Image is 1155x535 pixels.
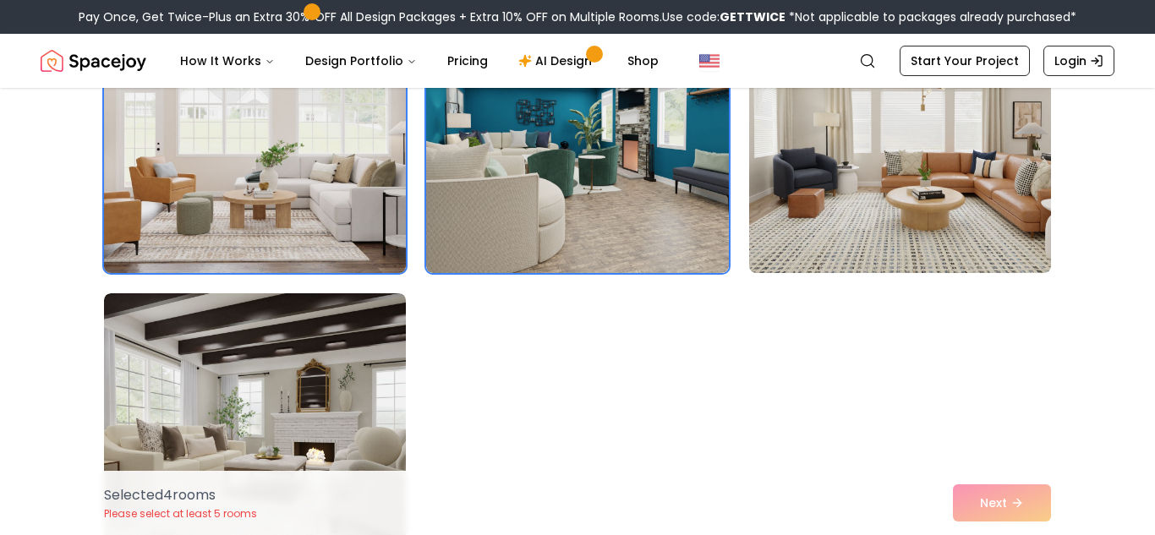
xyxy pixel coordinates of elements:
[79,8,1076,25] div: Pay Once, Get Twice-Plus an Extra 30% OFF All Design Packages + Extra 10% OFF on Multiple Rooms.
[434,44,501,78] a: Pricing
[104,507,257,521] p: Please select at least 5 rooms
[614,44,672,78] a: Shop
[41,34,1114,88] nav: Global
[41,44,146,78] img: Spacejoy Logo
[1043,46,1114,76] a: Login
[749,3,1051,273] img: Room room-99
[292,44,430,78] button: Design Portfolio
[662,8,786,25] span: Use code:
[786,8,1076,25] span: *Not applicable to packages already purchased*
[720,8,786,25] b: GETTWICE
[167,44,672,78] nav: Main
[167,44,288,78] button: How It Works
[41,44,146,78] a: Spacejoy
[505,44,610,78] a: AI Design
[699,51,720,71] img: United States
[900,46,1030,76] a: Start Your Project
[104,485,257,505] p: Selected 4 room s
[426,3,728,273] img: Room room-98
